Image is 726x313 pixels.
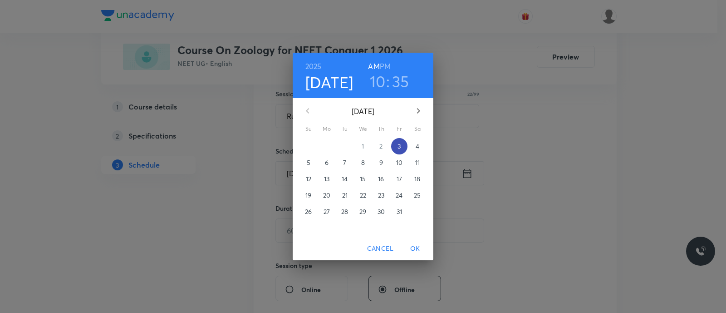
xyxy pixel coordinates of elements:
[324,174,329,184] p: 13
[306,174,311,184] p: 12
[373,171,389,187] button: 16
[416,142,419,151] p: 4
[325,158,329,167] p: 6
[386,72,390,91] h3: :
[305,207,312,216] p: 26
[391,124,407,134] span: Fr
[414,174,420,184] p: 18
[323,191,330,200] p: 20
[300,204,317,220] button: 26
[391,154,407,171] button: 10
[305,191,311,200] p: 19
[337,204,353,220] button: 28
[367,243,393,254] span: Cancel
[370,72,386,91] button: 10
[378,207,385,216] p: 30
[401,240,430,257] button: OK
[414,191,421,200] p: 25
[368,60,379,73] button: AM
[373,124,389,134] span: Th
[337,171,353,187] button: 14
[319,154,335,171] button: 6
[379,158,383,167] p: 9
[337,187,353,204] button: 21
[319,187,335,204] button: 20
[319,124,335,134] span: Mo
[355,154,371,171] button: 8
[397,174,402,184] p: 17
[396,191,402,200] p: 24
[360,174,366,184] p: 15
[391,204,407,220] button: 31
[391,138,407,154] button: 3
[300,154,317,171] button: 5
[319,171,335,187] button: 13
[355,187,371,204] button: 22
[404,243,426,254] span: OK
[305,73,353,92] button: [DATE]
[373,187,389,204] button: 23
[319,106,407,117] p: [DATE]
[341,207,348,216] p: 28
[415,158,420,167] p: 11
[300,171,317,187] button: 12
[397,207,402,216] p: 31
[337,154,353,171] button: 7
[396,158,402,167] p: 10
[305,60,322,73] button: 2025
[409,124,426,134] span: Sa
[337,124,353,134] span: Tu
[359,207,366,216] p: 29
[300,187,317,204] button: 19
[391,171,407,187] button: 17
[355,171,371,187] button: 15
[342,191,348,200] p: 21
[307,158,310,167] p: 5
[409,138,426,154] button: 4
[409,154,426,171] button: 11
[319,204,335,220] button: 27
[355,204,371,220] button: 29
[380,60,391,73] button: PM
[300,124,317,134] span: Su
[378,174,384,184] p: 16
[373,204,389,220] button: 30
[360,191,366,200] p: 22
[409,171,426,187] button: 18
[378,191,384,200] p: 23
[373,154,389,171] button: 9
[409,187,426,204] button: 25
[363,240,397,257] button: Cancel
[392,72,409,91] button: 35
[361,158,365,167] p: 8
[324,207,330,216] p: 27
[355,124,371,134] span: We
[342,174,348,184] p: 14
[391,187,407,204] button: 24
[343,158,346,167] p: 7
[397,142,401,151] p: 3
